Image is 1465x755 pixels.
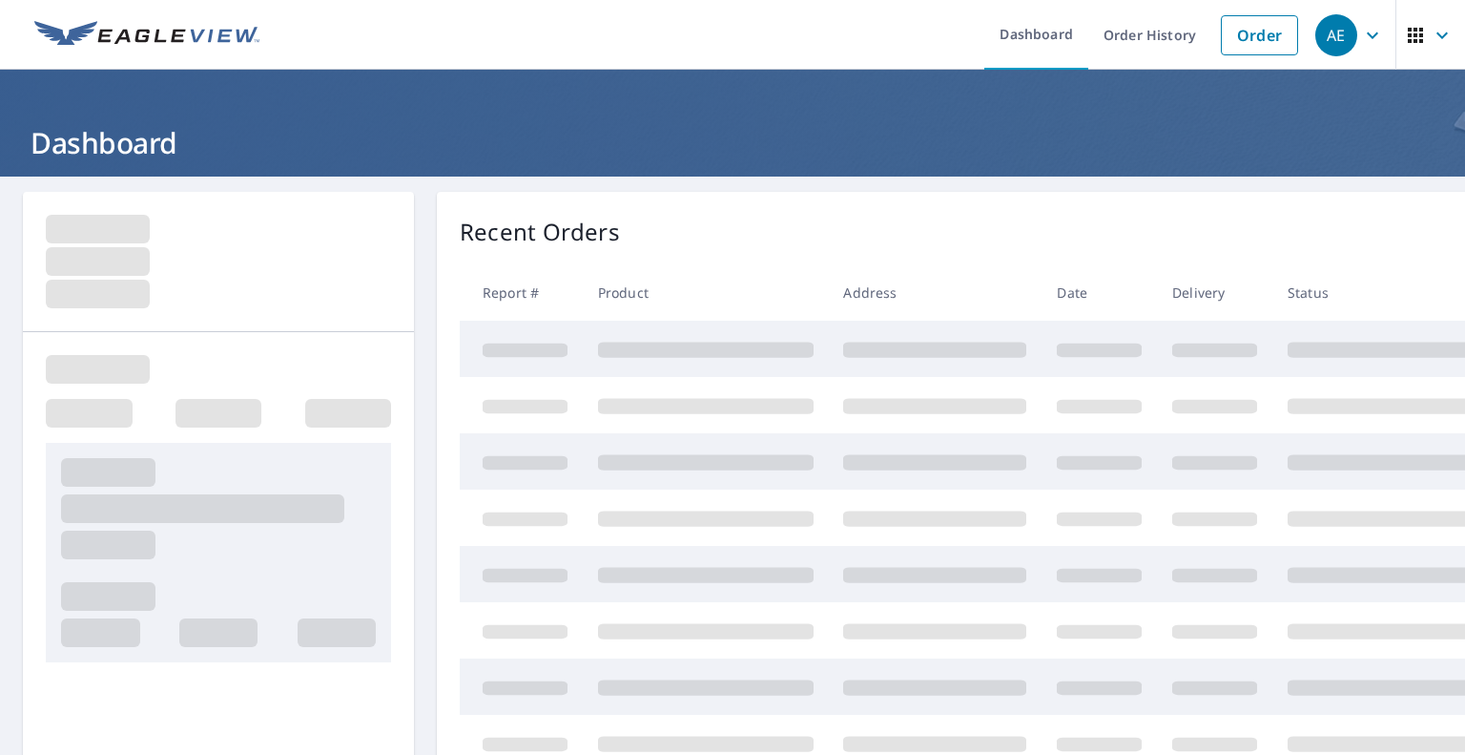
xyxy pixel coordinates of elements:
div: AE [1315,14,1357,56]
th: Address [828,264,1042,321]
th: Date [1042,264,1157,321]
th: Delivery [1157,264,1272,321]
a: Order [1221,15,1298,55]
h1: Dashboard [23,123,1442,162]
th: Product [583,264,829,321]
img: EV Logo [34,21,259,50]
th: Report # [460,264,583,321]
p: Recent Orders [460,215,620,249]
